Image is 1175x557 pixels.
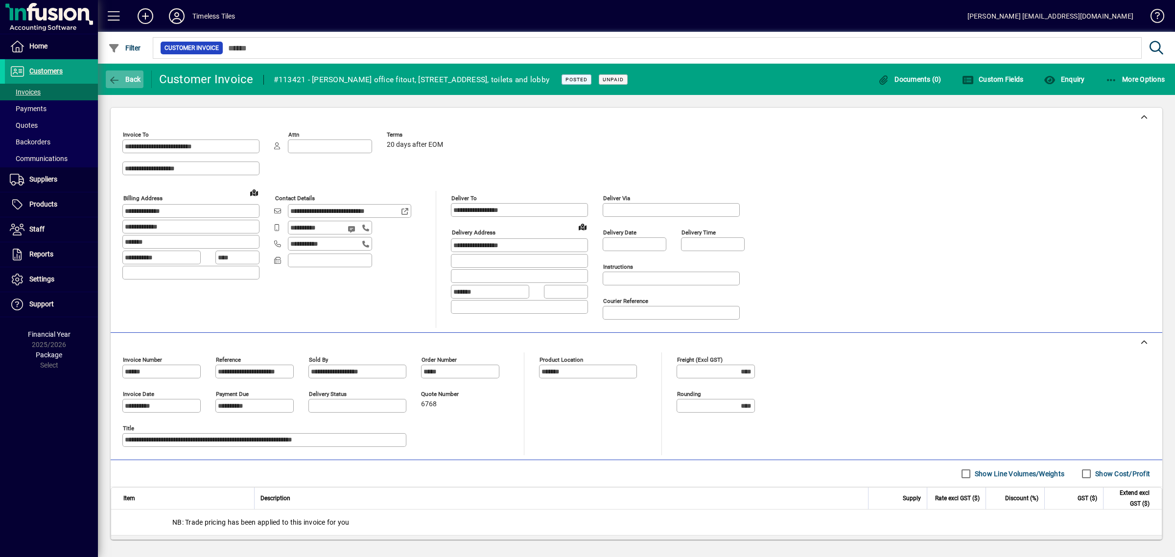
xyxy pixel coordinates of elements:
span: Custom Fields [962,75,1024,83]
span: Unpaid [603,76,624,83]
span: Supply [903,493,921,504]
mat-label: Delivery date [603,229,636,236]
mat-label: Sold by [309,356,328,363]
div: Customer Invoice [159,71,254,87]
span: Extend excl GST ($) [1109,487,1150,509]
span: Products [29,200,57,208]
div: #113421 - [PERSON_NAME] office fitout, [STREET_ADDRESS], toilets and lobby [274,72,550,88]
span: Customers [29,67,63,75]
button: Add [130,7,161,25]
mat-label: Payment due [216,391,249,397]
mat-label: Courier Reference [603,298,648,304]
app-page-header-button: Back [98,70,152,88]
mat-label: Delivery status [309,391,347,397]
span: Posted [565,76,587,83]
a: Support [5,292,98,317]
button: Enquiry [1041,70,1087,88]
span: Customer Invoice [164,43,219,53]
a: Invoices [5,84,98,100]
label: Show Cost/Profit [1093,469,1150,479]
span: Filter [108,44,141,52]
a: Payments [5,100,98,117]
span: Suppliers [29,175,57,183]
a: Backorders [5,134,98,150]
mat-label: Instructions [603,263,633,270]
a: Reports [5,242,98,267]
mat-label: Deliver To [451,195,477,202]
mat-label: Attn [288,131,299,138]
mat-label: Deliver via [603,195,630,202]
span: Staff [29,225,45,233]
span: Financial Year [28,330,70,338]
mat-label: Delivery time [681,229,716,236]
div: NB: Trade pricing has been applied to this invoice for you [111,510,1162,535]
a: Knowledge Base [1143,2,1163,34]
div: Timeless Tiles [192,8,235,24]
span: Payments [10,105,47,113]
button: Send SMS [341,217,364,241]
mat-label: Freight (excl GST) [677,356,723,363]
mat-label: Product location [540,356,583,363]
span: Invoices [10,88,41,96]
a: Staff [5,217,98,242]
a: Settings [5,267,98,292]
a: Quotes [5,117,98,134]
div: [PERSON_NAME] [EMAIL_ADDRESS][DOMAIN_NAME] [967,8,1133,24]
button: Profile [161,7,192,25]
span: Reports [29,250,53,258]
span: More Options [1105,75,1165,83]
a: View on map [246,185,262,200]
mat-label: Invoice date [123,391,154,397]
span: 6768 [421,400,437,408]
span: Support [29,300,54,308]
mat-label: Invoice To [123,131,149,138]
mat-label: Title [123,425,134,432]
span: Communications [10,155,68,162]
span: Back [108,75,141,83]
span: Documents (0) [878,75,941,83]
label: Show Line Volumes/Weights [973,469,1064,479]
span: Description [260,493,290,504]
span: 20 days after EOM [387,141,443,149]
mat-label: Reference [216,356,241,363]
button: Filter [106,39,143,57]
mat-label: Invoice number [123,356,162,363]
mat-label: Rounding [677,391,701,397]
span: Quote number [421,391,480,397]
button: Custom Fields [960,70,1026,88]
a: View on map [575,219,590,234]
a: Suppliers [5,167,98,192]
button: Documents (0) [875,70,944,88]
a: Products [5,192,98,217]
span: Discount (%) [1005,493,1038,504]
span: Rate excl GST ($) [935,493,980,504]
mat-label: Order number [422,356,457,363]
span: Item [123,493,135,504]
button: More Options [1103,70,1168,88]
span: Package [36,351,62,359]
a: Home [5,34,98,59]
span: Enquiry [1044,75,1084,83]
button: Back [106,70,143,88]
span: Home [29,42,47,50]
span: GST ($) [1078,493,1097,504]
span: Backorders [10,138,50,146]
a: Communications [5,150,98,167]
span: Terms [387,132,446,138]
span: Settings [29,275,54,283]
span: Quotes [10,121,38,129]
